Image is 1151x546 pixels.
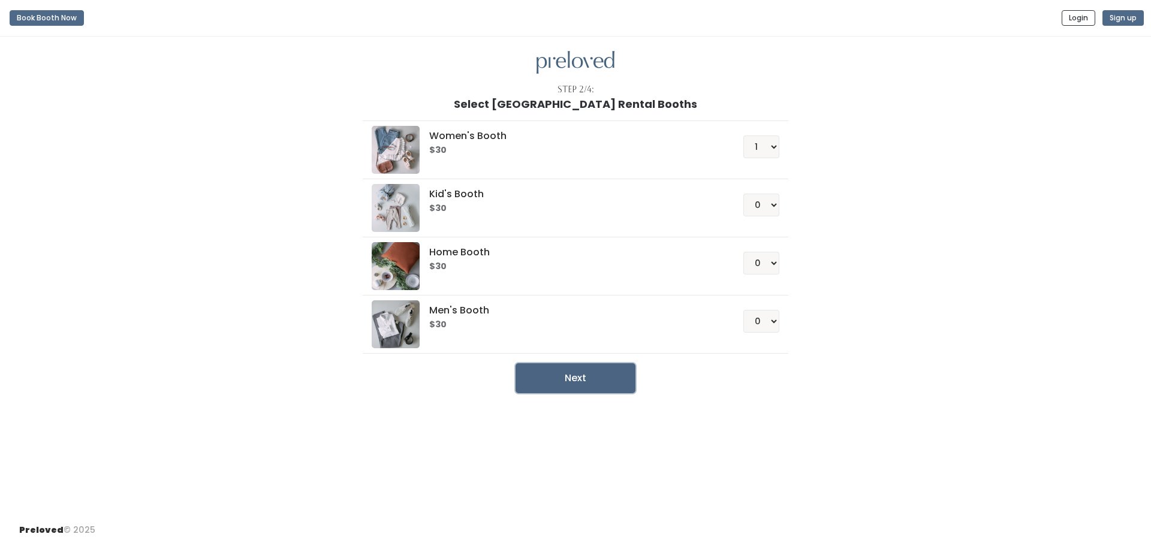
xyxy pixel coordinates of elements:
button: Sign up [1102,10,1144,26]
button: Login [1062,10,1095,26]
h5: Kid's Booth [429,189,714,200]
h6: $30 [429,204,714,213]
a: Book Booth Now [10,5,84,31]
img: preloved logo [372,300,420,348]
h1: Select [GEOGRAPHIC_DATA] Rental Booths [454,98,697,110]
img: preloved logo [372,184,420,232]
h5: Men's Booth [429,305,714,316]
h6: $30 [429,320,714,330]
span: Preloved [19,524,64,536]
img: preloved logo [372,242,420,290]
img: preloved logo [537,51,614,74]
h5: Home Booth [429,247,714,258]
h5: Women's Booth [429,131,714,141]
img: preloved logo [372,126,420,174]
div: © 2025 [19,514,95,536]
h6: $30 [429,146,714,155]
h6: $30 [429,262,714,272]
div: Step 2/4: [558,83,594,96]
button: Book Booth Now [10,10,84,26]
button: Next [516,363,635,393]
